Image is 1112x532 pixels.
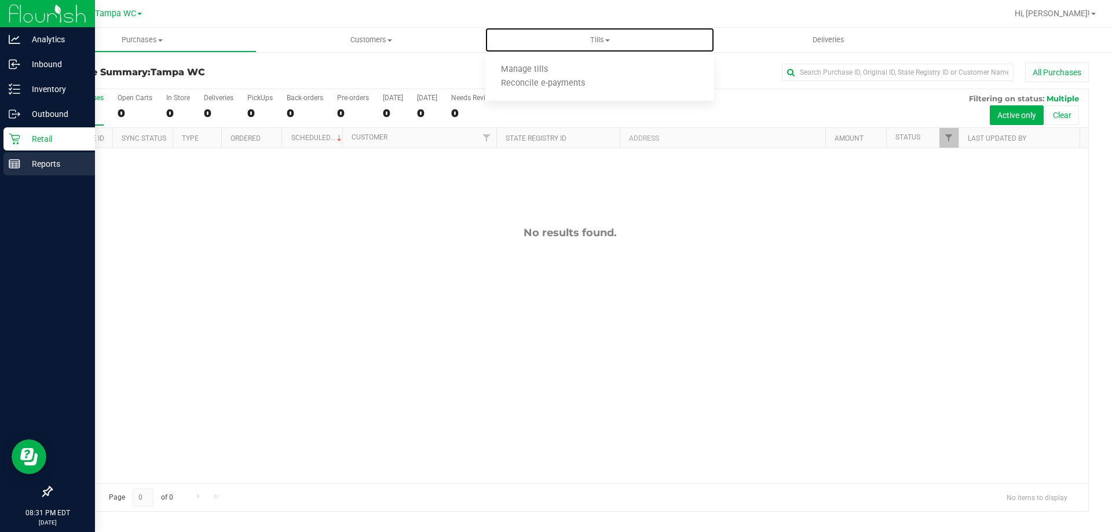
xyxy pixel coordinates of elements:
[20,32,90,46] p: Analytics
[1015,9,1090,18] span: Hi, [PERSON_NAME]!
[95,9,136,19] span: Tampa WC
[1047,94,1079,103] span: Multiple
[835,134,864,142] a: Amount
[20,157,90,171] p: Reports
[257,28,485,52] a: Customers
[506,134,566,142] a: State Registry ID
[182,134,199,142] a: Type
[151,67,205,78] span: Tampa WC
[1045,105,1079,125] button: Clear
[485,79,601,89] span: Reconcile e-payments
[9,108,20,120] inline-svg: Outbound
[20,82,90,96] p: Inventory
[247,94,273,102] div: PickUps
[28,35,256,45] span: Purchases
[1025,63,1089,82] button: All Purchases
[485,35,714,45] span: Tills
[417,94,437,102] div: [DATE]
[287,107,323,120] div: 0
[52,226,1088,239] div: No results found.
[247,107,273,120] div: 0
[20,132,90,146] p: Retail
[990,105,1044,125] button: Active only
[28,28,257,52] a: Purchases
[231,134,261,142] a: Ordered
[9,34,20,45] inline-svg: Analytics
[968,134,1026,142] a: Last Updated By
[337,94,369,102] div: Pre-orders
[9,83,20,95] inline-svg: Inventory
[337,107,369,120] div: 0
[287,94,323,102] div: Back-orders
[782,64,1014,81] input: Search Purchase ID, Original ID, State Registry ID or Customer Name...
[383,107,403,120] div: 0
[620,128,825,148] th: Address
[99,489,182,507] span: Page of 0
[383,94,403,102] div: [DATE]
[257,35,485,45] span: Customers
[9,58,20,70] inline-svg: Inbound
[122,134,166,142] a: Sync Status
[5,518,90,527] p: [DATE]
[417,107,437,120] div: 0
[12,439,46,474] iframe: Resource center
[118,107,152,120] div: 0
[204,107,233,120] div: 0
[939,128,959,148] a: Filter
[352,133,387,141] a: Customer
[969,94,1044,103] span: Filtering on status:
[166,94,190,102] div: In Store
[204,94,233,102] div: Deliveries
[9,158,20,170] inline-svg: Reports
[118,94,152,102] div: Open Carts
[895,133,920,141] a: Status
[485,65,564,75] span: Manage tills
[5,508,90,518] p: 08:31 PM EDT
[166,107,190,120] div: 0
[20,107,90,121] p: Outbound
[997,489,1077,506] span: No items to display
[451,94,494,102] div: Needs Review
[51,67,397,78] h3: Purchase Summary:
[451,107,494,120] div: 0
[9,133,20,145] inline-svg: Retail
[477,128,496,148] a: Filter
[20,57,90,71] p: Inbound
[714,28,943,52] a: Deliveries
[485,28,714,52] a: Tills Manage tills Reconcile e-payments
[797,35,860,45] span: Deliveries
[291,134,344,142] a: Scheduled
